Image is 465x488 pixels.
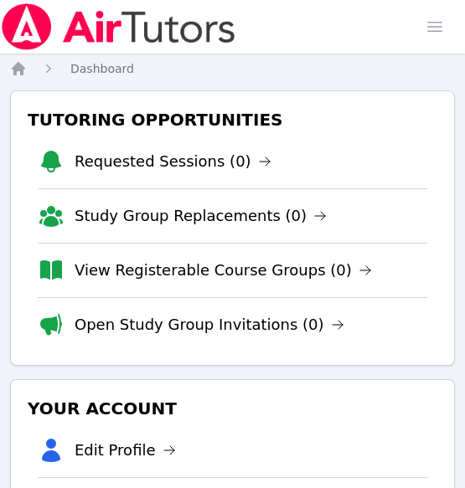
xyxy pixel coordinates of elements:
[24,393,441,424] h3: Your Account
[75,439,176,462] a: Edit Profile
[70,60,134,77] a: Dashboard
[24,105,441,135] h3: Tutoring Opportunities
[75,259,372,282] a: View Registerable Course Groups (0)
[75,204,327,228] a: Study Group Replacements (0)
[70,62,134,75] span: Dashboard
[75,313,344,336] a: Open Study Group Invitations (0)
[10,60,455,77] nav: Breadcrumb
[75,150,271,173] a: Requested Sessions (0)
